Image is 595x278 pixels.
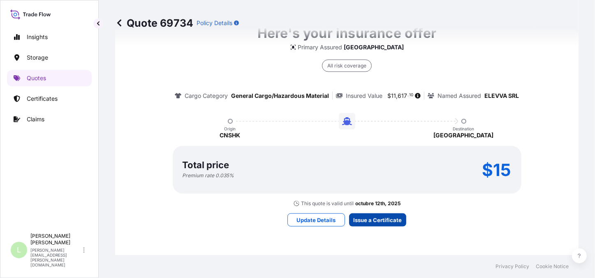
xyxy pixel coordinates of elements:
[185,92,228,100] p: Cargo Category
[438,92,481,100] p: Named Assured
[225,126,236,131] p: Origin
[183,172,234,179] p: Premium rate 0.035 %
[346,92,382,100] p: Insured Value
[197,19,232,27] p: Policy Details
[7,70,92,86] a: Quotes
[387,93,391,99] span: $
[220,131,241,139] p: CNSHK
[7,111,92,127] a: Claims
[398,93,407,99] span: 617
[287,213,345,227] button: Update Details
[183,161,229,169] p: Total price
[434,131,494,139] p: [GEOGRAPHIC_DATA]
[396,93,398,99] span: ,
[349,213,406,227] button: Issue a Certificate
[27,95,58,103] p: Certificates
[536,263,569,270] a: Cookie Notice
[27,33,48,41] p: Insights
[322,60,372,72] div: All risk coverage
[231,92,329,100] p: General Cargo/Hazardous Material
[27,74,46,82] p: Quotes
[495,263,529,270] a: Privacy Policy
[407,94,409,97] span: .
[453,126,475,131] p: Destination
[391,93,396,99] span: 11
[297,216,336,224] p: Update Details
[115,16,193,30] p: Quote 69734
[30,248,81,267] p: [PERSON_NAME][EMAIL_ADDRESS][PERSON_NAME][DOMAIN_NAME]
[27,53,48,62] p: Storage
[344,43,404,51] p: [GEOGRAPHIC_DATA]
[27,115,44,123] p: Claims
[298,43,343,51] p: Primary Assured
[7,90,92,107] a: Certificates
[482,163,512,176] p: $15
[17,246,21,254] span: L
[7,29,92,45] a: Insights
[354,216,402,224] p: Issue a Certificate
[30,233,81,246] p: [PERSON_NAME] [PERSON_NAME]
[356,200,401,207] p: octubre 12th, 2025
[7,49,92,66] a: Storage
[409,94,413,97] span: 10
[301,200,354,207] p: This quote is valid until
[484,92,519,100] p: ELEVVA SRL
